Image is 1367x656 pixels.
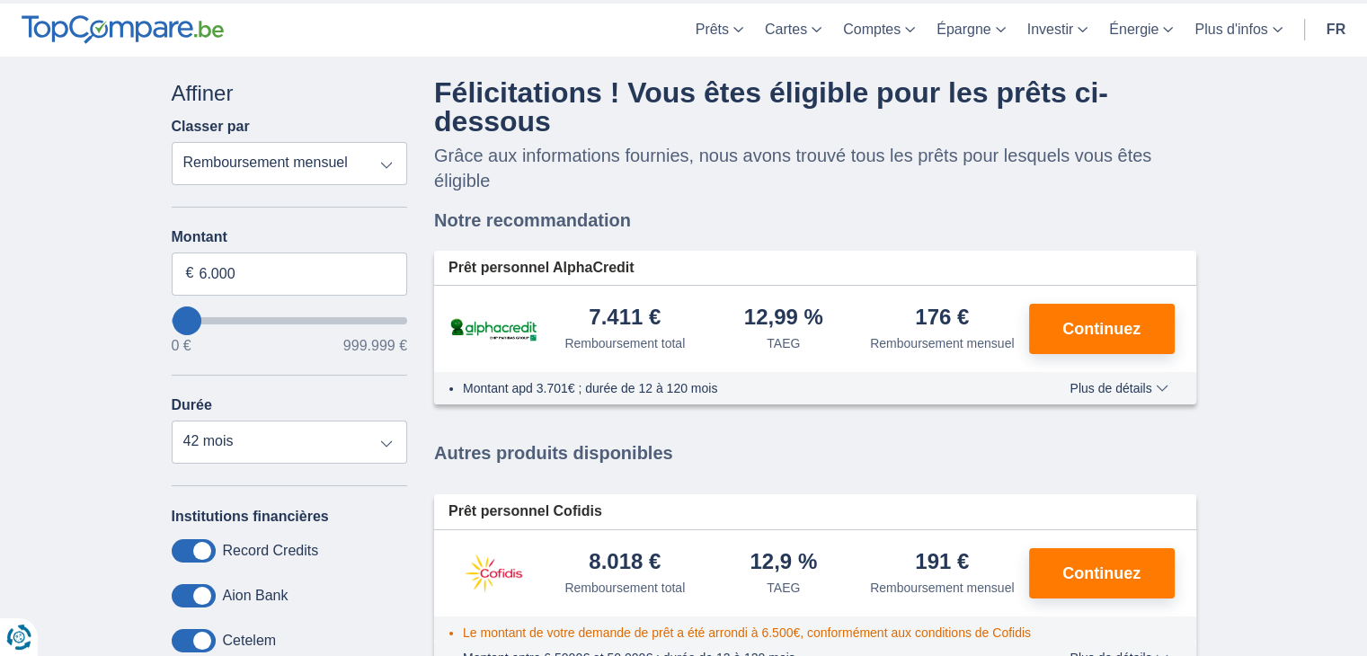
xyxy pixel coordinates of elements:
span: Prêt personnel Cofidis [448,501,602,522]
span: 0 € [172,339,191,353]
button: Continuez [1029,548,1175,598]
a: Épargne [926,4,1016,57]
div: Remboursement total [564,579,685,597]
button: Plus de détails [1056,381,1181,395]
span: € [186,263,194,284]
label: Cetelem [223,633,277,649]
div: Remboursement mensuel [870,579,1014,597]
h4: Félicitations ! Vous êtes éligible pour les prêts ci-dessous [434,78,1196,136]
div: TAEG [767,334,800,352]
p: Grâce aux informations fournies, nous avons trouvé tous les prêts pour lesquels vous êtes éligible [434,143,1196,193]
div: 12,9 % [750,551,817,575]
div: 176 € [915,306,969,331]
div: Remboursement mensuel [870,334,1014,352]
a: fr [1316,4,1356,57]
a: Plus d'infos [1184,4,1292,57]
div: 7.411 € [589,306,661,331]
img: pret personnel Cofidis [448,551,538,596]
span: Plus de détails [1070,382,1167,394]
li: Montant apd 3.701€ ; durée de 12 à 120 mois [463,379,1017,397]
img: pret personnel AlphaCredit [448,315,538,343]
label: Institutions financières [172,509,329,525]
img: TopCompare [22,15,224,44]
label: Durée [172,397,212,413]
li: Le montant de votre demande de prêt a été arrondi à 6.500€, conformément aux conditions de Cofidis [463,624,1031,642]
div: TAEG [767,579,800,597]
div: Remboursement total [564,334,685,352]
input: wantToBorrow [172,317,408,324]
div: 8.018 € [589,551,661,575]
span: Continuez [1062,565,1141,581]
label: Aion Bank [223,588,288,604]
div: 12,99 % [744,306,823,331]
span: Continuez [1062,321,1141,337]
a: Énergie [1098,4,1184,57]
div: Affiner [172,78,408,109]
label: Classer par [172,119,250,135]
a: Cartes [754,4,832,57]
label: Montant [172,229,408,245]
a: Investir [1016,4,1099,57]
a: Comptes [832,4,926,57]
div: 191 € [915,551,969,575]
a: Prêts [685,4,754,57]
span: Prêt personnel AlphaCredit [448,258,635,279]
label: Record Credits [223,543,319,559]
button: Continuez [1029,304,1175,354]
span: 999.999 € [343,339,407,353]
